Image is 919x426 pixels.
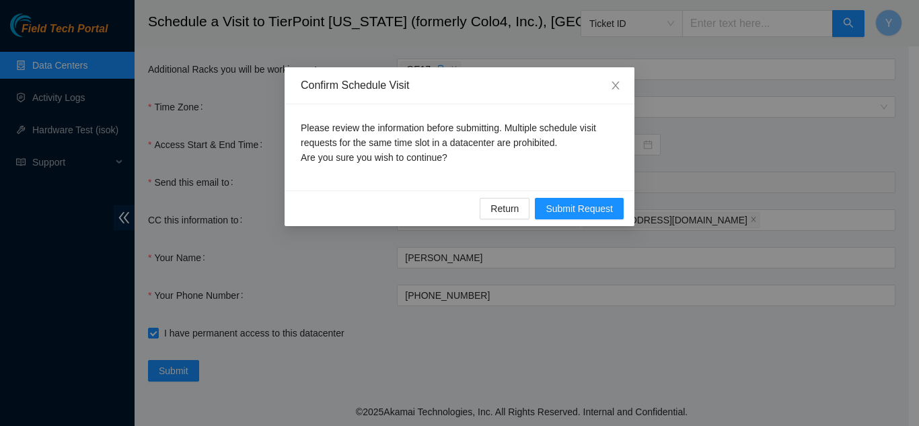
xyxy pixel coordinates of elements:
[546,201,613,216] span: Submit Request
[480,198,529,219] button: Return
[535,198,624,219] button: Submit Request
[597,67,634,105] button: Close
[301,78,618,93] div: Confirm Schedule Visit
[301,120,618,165] p: Please review the information before submitting. Multiple schedule visit requests for the same ti...
[610,80,621,91] span: close
[490,201,519,216] span: Return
